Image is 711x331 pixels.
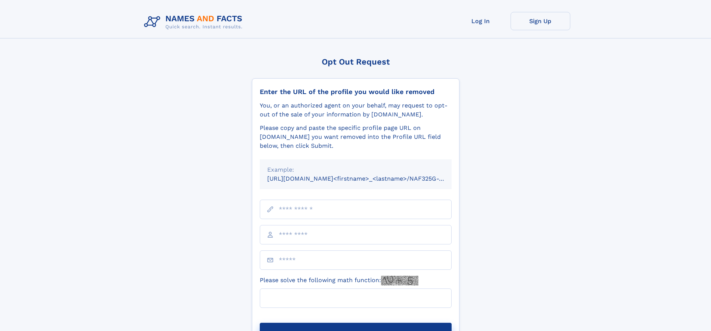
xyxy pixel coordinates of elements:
[260,124,452,150] div: Please copy and paste the specific profile page URL on [DOMAIN_NAME] you want removed into the Pr...
[260,101,452,119] div: You, or an authorized agent on your behalf, may request to opt-out of the sale of your informatio...
[260,88,452,96] div: Enter the URL of the profile you would like removed
[511,12,570,30] a: Sign Up
[260,276,418,285] label: Please solve the following math function:
[267,165,444,174] div: Example:
[267,175,466,182] small: [URL][DOMAIN_NAME]<firstname>_<lastname>/NAF325G-xxxxxxxx
[141,12,249,32] img: Logo Names and Facts
[451,12,511,30] a: Log In
[252,57,459,66] div: Opt Out Request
